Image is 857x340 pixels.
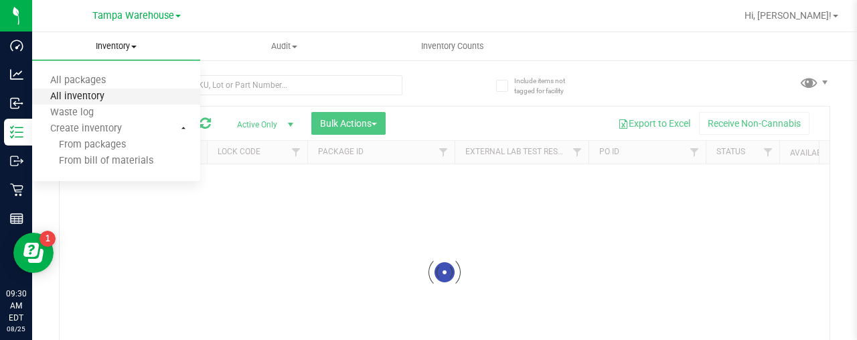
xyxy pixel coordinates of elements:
a: Audit [200,32,368,60]
span: Inventory [32,40,200,52]
iframe: Resource center [13,233,54,273]
span: From packages [32,139,126,151]
inline-svg: Outbound [10,154,23,168]
inline-svg: Analytics [10,68,23,81]
inline-svg: Inventory [10,125,23,139]
iframe: Resource center unread badge [40,231,56,247]
span: Include items not tagged for facility [514,76,581,96]
span: From bill of materials [32,156,153,167]
p: 08/25 [6,324,26,334]
span: All inventory [32,91,123,103]
input: Search Package ID, Item Name, SKU, Lot or Part Number... [59,75,402,95]
span: All packages [32,75,124,87]
span: Tampa Warehouse [92,10,174,21]
inline-svg: Reports [10,212,23,225]
span: Hi, [PERSON_NAME]! [745,10,832,21]
span: Create inventory [32,123,140,135]
span: Waste log [32,107,112,119]
p: 09:30 AM EDT [6,288,26,324]
inline-svg: Inbound [10,97,23,110]
a: Inventory All packages All inventory Waste log Create inventory From packages From bill of materials [32,32,200,60]
inline-svg: Dashboard [10,39,23,52]
a: Inventory Counts [368,32,536,60]
inline-svg: Retail [10,183,23,196]
span: Inventory Counts [403,40,502,52]
span: Audit [201,40,368,52]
